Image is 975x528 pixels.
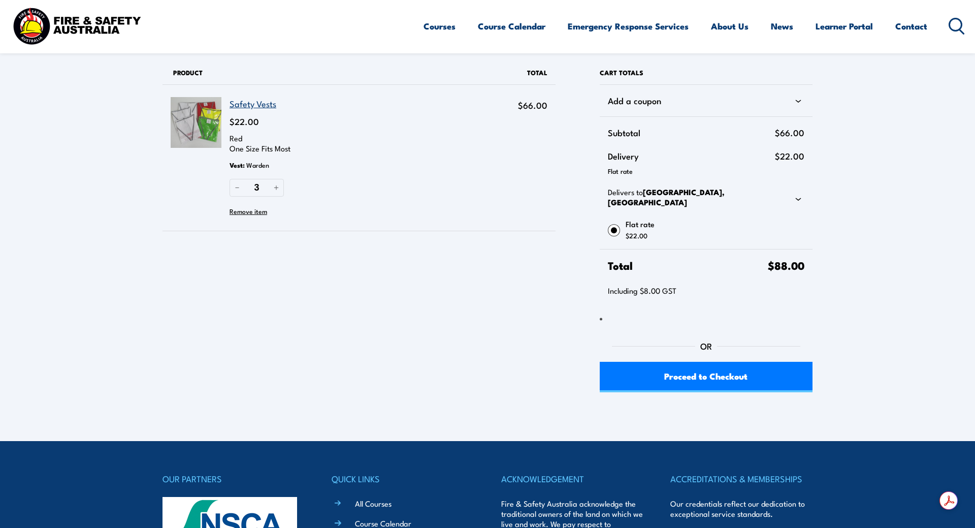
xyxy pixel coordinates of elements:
span: Subtotal [608,125,775,140]
button: Remove Safety Vests from cart [230,203,267,219]
h4: ACCREDITATIONS & MEMBERSHIPS [670,472,812,486]
span: Vest : [230,158,245,173]
a: Course Calendar [478,13,545,40]
div: Add a coupon [608,93,804,108]
img: Safety Vests [171,97,221,148]
span: Product [173,68,203,77]
strong: [GEOGRAPHIC_DATA], [GEOGRAPHIC_DATA] [608,186,725,208]
a: Emergency Response Services [568,13,689,40]
a: About Us [711,13,749,40]
span: $66.00 [518,99,547,111]
button: Increase quantity of Safety Vests [269,179,284,197]
p: Including $8.00 GST [608,286,804,296]
div: Delivers to[GEOGRAPHIC_DATA], [GEOGRAPHIC_DATA] [608,187,804,210]
a: Learner Portal [816,13,873,40]
h4: QUICK LINKS [332,472,474,486]
span: Flat rate [626,218,804,230]
a: Courses [424,13,456,40]
p: Red One Size Fits Most [230,133,497,153]
div: Flat rate [608,164,804,179]
span: Warden [246,157,269,172]
h2: Cart totals [600,61,812,84]
span: $66.00 [775,125,804,140]
a: News [771,13,793,40]
button: Reduce quantity of Safety Vests [230,179,245,197]
a: Proceed to Checkout [600,362,812,392]
span: $88.00 [768,257,804,273]
span: Delivery [608,148,775,164]
span: Proceed to Checkout [664,362,747,389]
span: $22.00 [775,148,804,164]
a: Contact [895,13,927,40]
a: All Courses [355,498,392,509]
div: Or [600,338,812,354]
input: Flat rate$22.00 [608,224,620,236]
a: Safety Vests [230,97,276,110]
h4: OUR PARTNERS [162,472,305,486]
p: Our credentials reflect our dedication to exceptional service standards. [670,499,812,519]
p: Delivers to [608,187,788,207]
span: $22.00 [230,115,259,128]
h4: ACKNOWLEDGEMENT [501,472,643,486]
span: $22.00 [626,231,647,240]
span: Total [527,68,547,77]
span: Total [608,258,768,273]
input: Quantity of Safety Vests in your cart. [245,179,269,197]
